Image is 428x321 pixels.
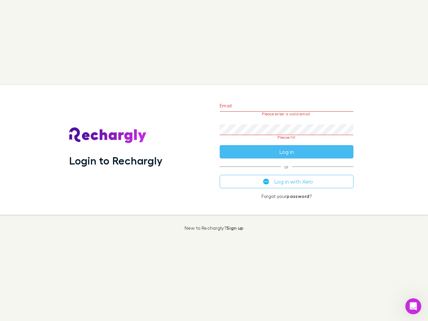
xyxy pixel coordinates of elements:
[220,135,353,140] p: Please fill
[220,112,353,116] p: Please enter a valid email.
[220,145,353,158] button: Log in
[220,175,353,188] button: Log in with Xero
[220,194,353,199] p: Forgot your ?
[185,225,244,231] p: New to Rechargly?
[405,298,421,314] iframe: Intercom live chat
[287,193,309,199] a: password
[263,179,269,185] img: Xero's logo
[69,127,147,143] img: Rechargly's Logo
[226,225,243,231] a: Sign up
[69,154,163,167] h1: Login to Rechargly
